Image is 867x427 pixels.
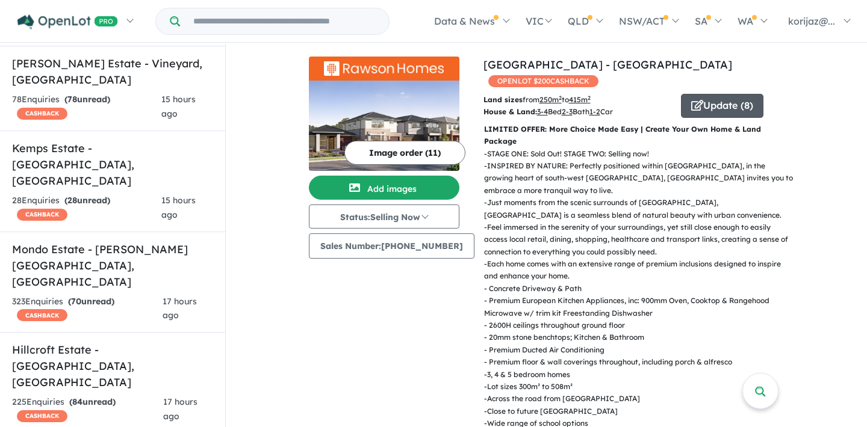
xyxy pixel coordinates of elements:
[163,396,197,422] span: 17 hours ago
[484,221,794,258] p: - Feel immersed in the serenity of your surroundings, yet still close enough to easily access loc...
[484,197,794,221] p: - Just moments from the scenic surrounds of [GEOGRAPHIC_DATA], [GEOGRAPHIC_DATA] is a seamless bl...
[71,296,81,307] span: 70
[12,140,213,189] h5: Kemps Estate - [GEOGRAPHIC_DATA] , [GEOGRAPHIC_DATA]
[182,8,387,34] input: Try estate name, suburb, builder or developer
[67,195,77,206] span: 28
[588,94,591,101] sup: 2
[17,209,67,221] span: CASHBACK
[562,95,591,104] span: to
[64,94,110,105] strong: ( unread)
[589,107,600,116] u: 1-2
[484,258,794,369] p: - Each home comes with an extensive range of premium inclusions designed to inspire and enhance y...
[309,57,459,171] a: Eucalypt Grove Estate - Austral LogoEucalypt Grove Estate - Austral
[488,75,598,87] span: OPENLOT $ 200 CASHBACK
[484,369,794,381] p: - 3, 4 & 5 bedroom homes
[681,94,763,118] button: Update (8)
[539,95,562,104] u: 250 m
[12,395,163,424] div: 225 Enquir ies
[309,81,459,171] img: Eucalypt Grove Estate - Austral
[161,94,196,119] span: 15 hours ago
[484,148,794,160] p: - STAGE ONE: Sold Out! STAGE TWO: Selling now!
[484,160,794,197] p: - INSPIRED BY NATURE: Perfectly positioned within [GEOGRAPHIC_DATA], in the growing heart of sout...
[537,107,548,116] u: 3-4
[484,381,794,393] p: - Lot sizes 300m² to 508m²
[64,195,110,206] strong: ( unread)
[161,195,196,220] span: 15 hours ago
[309,204,459,229] button: Status:Selling Now
[562,107,573,116] u: 2-3
[309,176,459,200] button: Add images
[17,14,118,29] img: Openlot PRO Logo White
[484,405,794,417] p: - Close to future [GEOGRAPHIC_DATA]
[17,309,67,321] span: CASHBACK
[12,194,161,223] div: 28 Enquir ies
[12,93,161,121] div: 78 Enquir ies
[12,55,213,88] h5: [PERSON_NAME] Estate - Vineyard , [GEOGRAPHIC_DATA]
[483,94,672,106] p: from
[17,410,67,422] span: CASHBACK
[483,107,537,116] b: House & Land:
[17,108,67,120] span: CASHBACK
[163,296,197,321] span: 17 hours ago
[559,94,562,101] sup: 2
[484,123,785,148] p: LIMITED OFFER: More Choice Made Easy | Create Your Own Home & Land Package
[314,61,455,76] img: Eucalypt Grove Estate - Austral Logo
[483,58,732,72] a: [GEOGRAPHIC_DATA] - [GEOGRAPHIC_DATA]
[12,342,213,390] h5: Hillcroft Estate - [GEOGRAPHIC_DATA] , [GEOGRAPHIC_DATA]
[309,233,474,259] button: Sales Number:[PHONE_NUMBER]
[483,106,672,118] p: Bed Bath Car
[67,94,77,105] span: 78
[569,95,591,104] u: 415 m
[344,141,465,165] button: Image order (11)
[483,95,523,104] b: Land sizes
[12,295,163,324] div: 323 Enquir ies
[69,396,116,407] strong: ( unread)
[68,296,114,307] strong: ( unread)
[788,15,835,27] span: korijaz@...
[72,396,82,407] span: 84
[484,393,794,405] p: - Across the road from [GEOGRAPHIC_DATA]
[12,241,213,290] h5: Mondo Estate - [PERSON_NAME][GEOGRAPHIC_DATA] , [GEOGRAPHIC_DATA]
